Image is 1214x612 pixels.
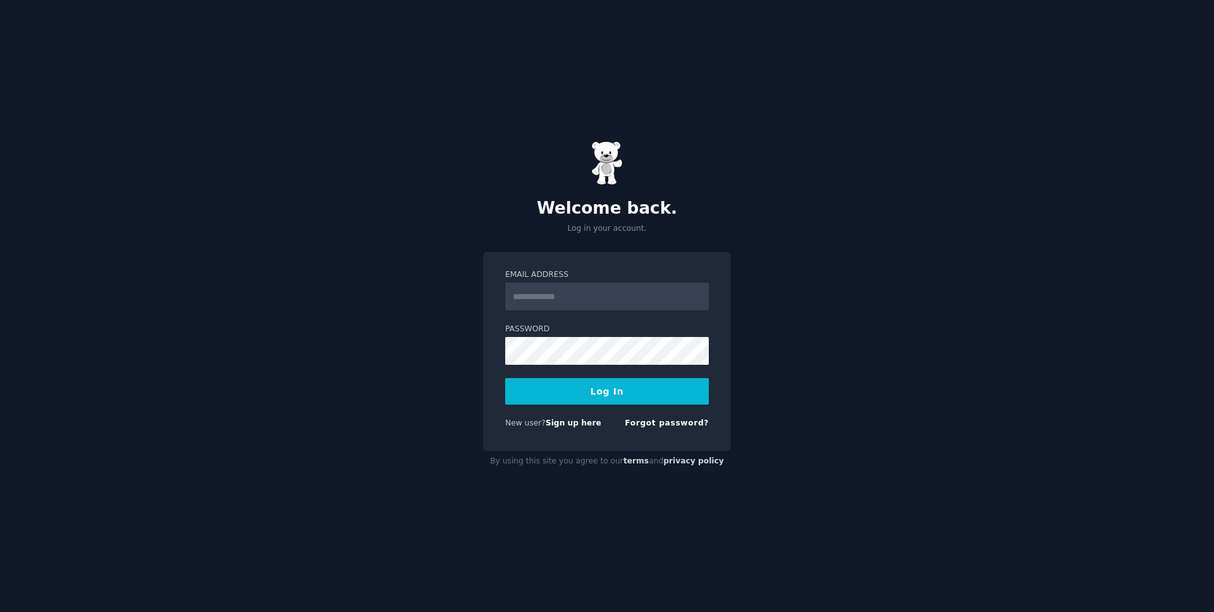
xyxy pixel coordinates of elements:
img: Gummy Bear [591,141,623,185]
a: terms [623,456,649,465]
label: Password [505,324,709,335]
h2: Welcome back. [483,199,731,219]
a: Forgot password? [625,419,709,427]
label: Email Address [505,269,709,281]
a: privacy policy [663,456,724,465]
button: Log In [505,378,709,405]
p: Log in your account. [483,223,731,235]
div: By using this site you agree to our and [483,451,731,472]
span: New user? [505,419,546,427]
a: Sign up here [546,419,601,427]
